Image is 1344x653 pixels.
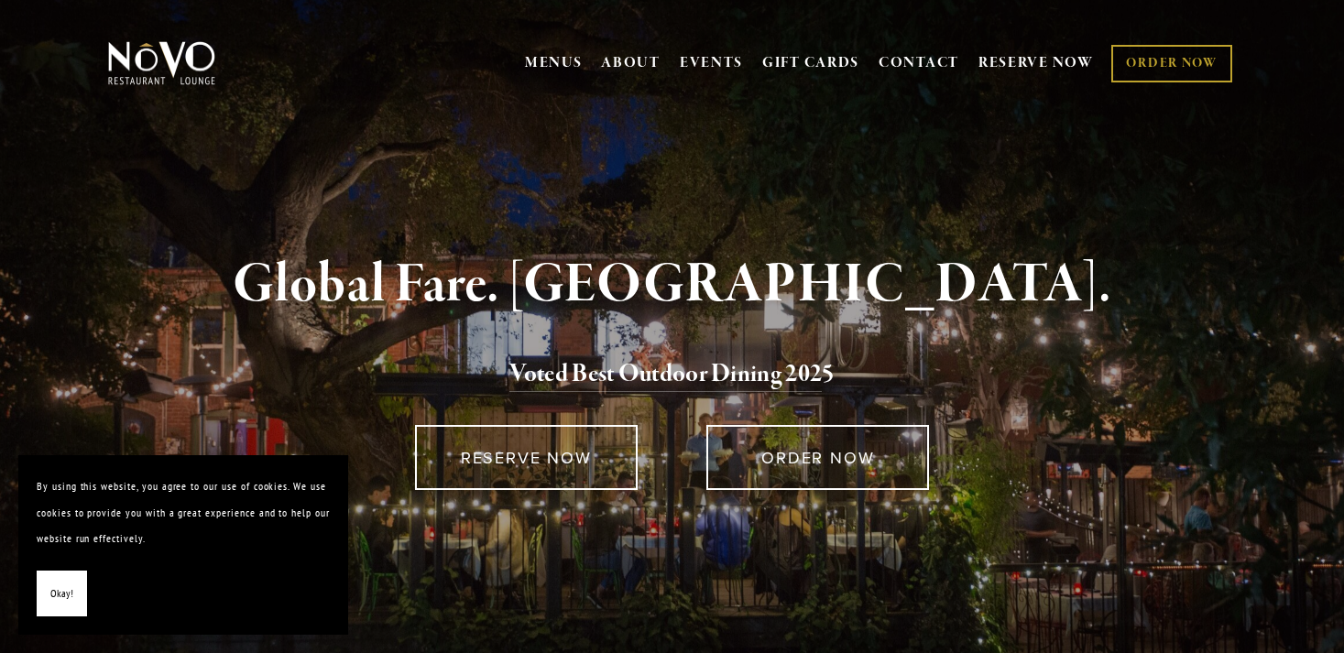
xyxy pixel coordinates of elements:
[233,250,1111,320] strong: Global Fare. [GEOGRAPHIC_DATA].
[762,46,859,81] a: GIFT CARDS
[104,40,219,86] img: Novo Restaurant &amp; Lounge
[879,46,959,81] a: CONTACT
[37,473,330,552] p: By using this website, you agree to our use of cookies. We use cookies to provide you with a grea...
[415,425,638,490] a: RESERVE NOW
[706,425,929,490] a: ORDER NOW
[1111,45,1231,82] a: ORDER NOW
[525,54,583,72] a: MENUS
[50,581,73,607] span: Okay!
[680,54,743,72] a: EVENTS
[18,455,348,635] section: Cookie banner
[138,355,1207,394] h2: 5
[601,54,661,72] a: ABOUT
[37,571,87,617] button: Okay!
[978,46,1094,81] a: RESERVE NOW
[509,358,822,393] a: Voted Best Outdoor Dining 202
